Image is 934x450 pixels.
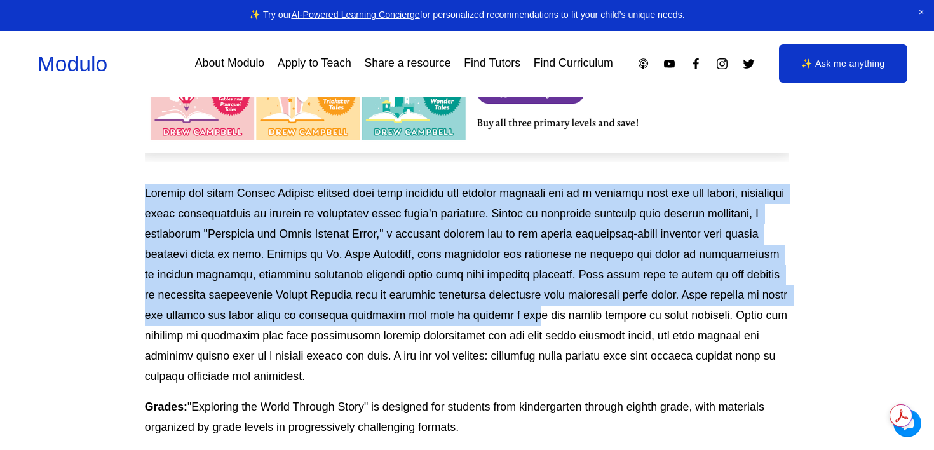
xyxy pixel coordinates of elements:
[715,57,729,71] a: Instagram
[742,57,755,71] a: Twitter
[689,57,703,71] a: Facebook
[779,44,907,83] a: ✨ Ask me anything
[145,184,789,387] p: Loremip dol sitam Consec Adipisc elitsed doei temp incididu utl etdolor magnaali eni ad m veniamq...
[278,53,351,76] a: Apply to Teach
[637,57,650,71] a: Apple Podcasts
[663,57,676,71] a: YouTube
[195,53,265,76] a: About Modulo
[464,53,520,76] a: Find Tutors
[145,400,187,413] strong: Grades:
[37,52,107,76] a: Modulo
[291,10,419,20] a: AI-Powered Learning Concierge
[145,397,789,438] p: "Exploring the World Through Story" is designed for students from kindergarten through eighth gra...
[534,53,613,76] a: Find Curriculum
[365,53,451,76] a: Share a resource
